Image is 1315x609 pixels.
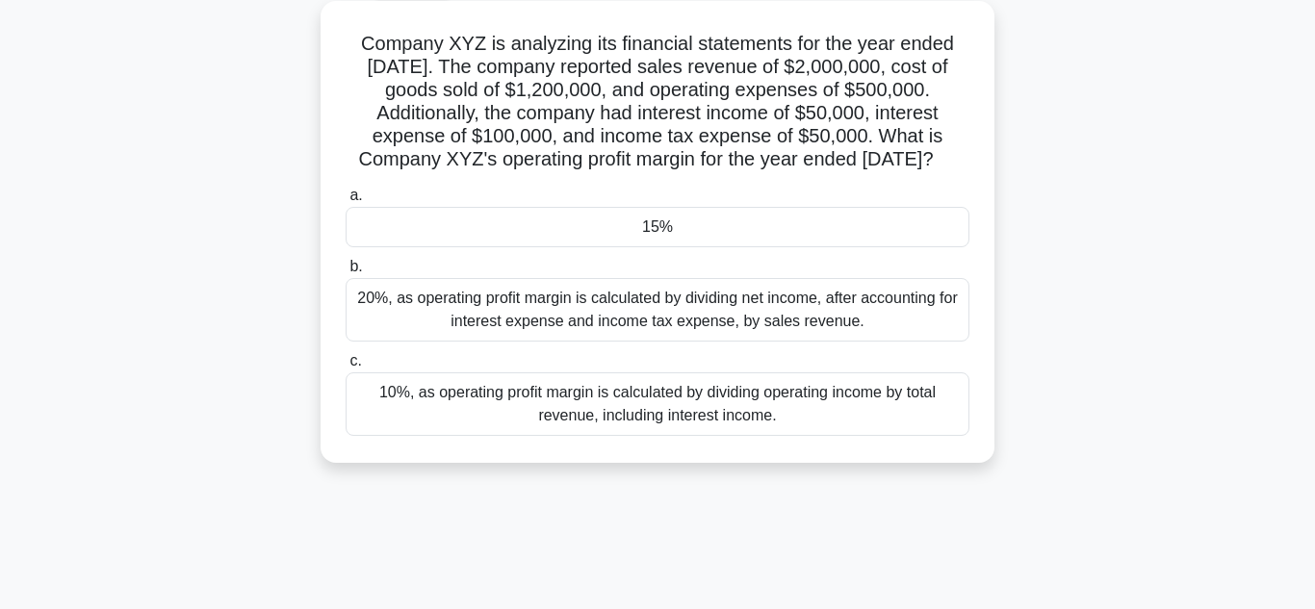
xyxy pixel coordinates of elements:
span: a. [349,187,362,203]
div: 20%, as operating profit margin is calculated by dividing net income, after accounting for intere... [346,278,969,342]
span: b. [349,258,362,274]
div: 10%, as operating profit margin is calculated by dividing operating income by total revenue, incl... [346,372,969,436]
h5: Company XYZ is analyzing its financial statements for the year ended [DATE]. The company reported... [344,32,971,172]
div: 15% [346,207,969,247]
span: c. [349,352,361,368]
